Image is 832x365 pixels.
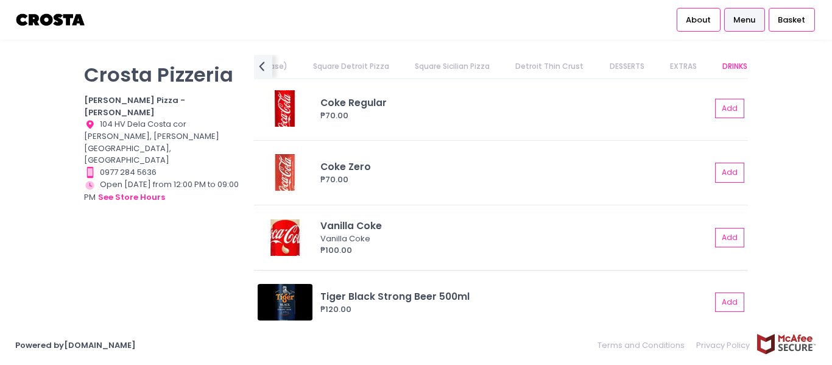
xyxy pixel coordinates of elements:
[258,284,312,321] img: Tiger Black Strong Beer 500ml
[15,9,86,30] img: logo
[84,118,239,166] div: 104 HV Dela Costa cor [PERSON_NAME], [PERSON_NAME][GEOGRAPHIC_DATA], [GEOGRAPHIC_DATA]
[686,14,711,26] span: About
[715,163,744,183] button: Add
[733,14,755,26] span: Menu
[756,333,817,355] img: mcafee-secure
[691,333,756,357] a: Privacy Policy
[778,14,805,26] span: Basket
[724,8,765,31] a: Menu
[320,174,711,186] div: ₱70.00
[320,303,711,316] div: ₱120.00
[84,63,239,87] p: Crosta Pizzeria
[258,154,312,191] img: Coke Zero
[320,110,711,122] div: ₱70.00
[715,228,744,248] button: Add
[711,55,760,78] a: DRINKS
[320,219,711,233] div: Vanilla Coke
[320,244,711,257] div: ₱100.00
[84,179,239,204] div: Open [DATE] from 12:00 PM to 09:00 PM
[320,96,711,110] div: Coke Regular
[403,55,502,78] a: Square Sicilian Pizza
[320,233,707,245] div: Vanilla Coke
[15,339,136,351] a: Powered by[DOMAIN_NAME]
[320,289,711,303] div: Tiger Black Strong Beer 500ml
[320,160,711,174] div: Coke Zero
[504,55,596,78] a: Detroit Thin Crust
[598,333,691,357] a: Terms and Conditions
[658,55,708,78] a: EXTRAS
[258,219,312,256] img: Vanilla Coke
[97,191,166,204] button: see store hours
[84,94,185,118] b: [PERSON_NAME] Pizza - [PERSON_NAME]
[677,8,721,31] a: About
[258,90,312,127] img: Coke Regular
[715,99,744,119] button: Add
[715,292,744,313] button: Add
[84,166,239,179] div: 0977 284 5636
[598,55,656,78] a: DESSERTS
[301,55,401,78] a: Square Detroit Pizza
